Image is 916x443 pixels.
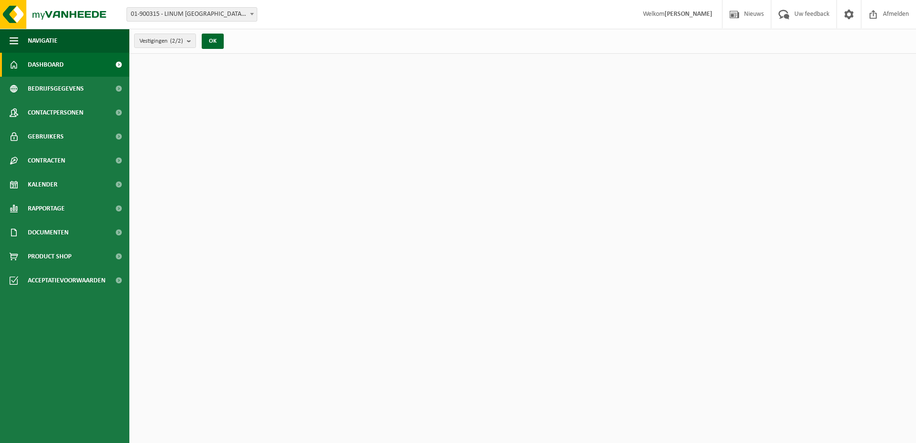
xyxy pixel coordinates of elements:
[28,29,57,53] span: Navigatie
[202,34,224,49] button: OK
[28,221,69,245] span: Documenten
[127,8,257,21] span: 01-900315 - LINUM EUROPE NV - KUURNE
[664,11,712,18] strong: [PERSON_NAME]
[28,77,84,101] span: Bedrijfsgegevens
[126,7,257,22] span: 01-900315 - LINUM EUROPE NV - KUURNE
[28,268,105,292] span: Acceptatievoorwaarden
[28,125,64,149] span: Gebruikers
[28,53,64,77] span: Dashboard
[170,38,183,44] count: (2/2)
[28,245,71,268] span: Product Shop
[134,34,196,48] button: Vestigingen(2/2)
[28,149,65,173] span: Contracten
[139,34,183,48] span: Vestigingen
[28,197,65,221] span: Rapportage
[28,101,83,125] span: Contactpersonen
[28,173,57,197] span: Kalender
